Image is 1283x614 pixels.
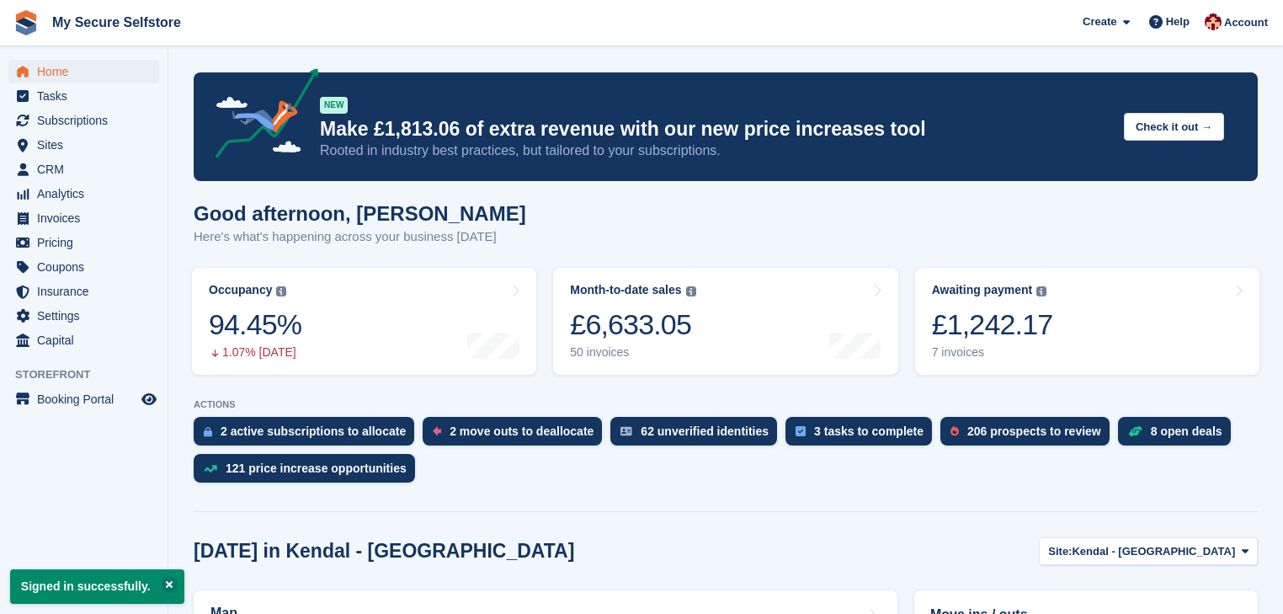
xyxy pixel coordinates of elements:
img: price_increase_opportunities-93ffe204e8149a01c8c9dc8f82e8f89637d9d84a8eef4429ea346261dce0b2c0.svg [204,465,217,473]
img: icon-info-grey-7440780725fd019a000dd9b08b2336e03edf1995a4989e88bcd33f0948082b44.svg [276,286,286,296]
a: menu [8,387,159,411]
span: Pricing [37,231,138,254]
div: 206 prospects to review [967,424,1101,438]
div: 94.45% [209,307,301,342]
span: CRM [37,158,138,181]
button: Site: Kendal - [GEOGRAPHIC_DATA] [1039,537,1258,565]
p: Here's what's happening across your business [DATE] [194,227,526,247]
span: Home [37,60,138,83]
span: Subscriptions [37,109,138,132]
div: 50 invoices [570,345,695,360]
span: Invoices [37,206,138,230]
img: Laura Oldroyd [1205,13,1222,30]
div: 2 active subscriptions to allocate [221,424,406,438]
a: Occupancy 94.45% 1.07% [DATE] [192,268,536,375]
a: 62 unverified identities [610,417,785,454]
span: Settings [37,304,138,328]
a: menu [8,133,159,157]
a: menu [8,158,159,181]
span: Insurance [37,280,138,303]
span: Capital [37,328,138,352]
span: Help [1166,13,1190,30]
div: 1.07% [DATE] [209,345,301,360]
p: Rooted in industry best practices, but tailored to your subscriptions. [320,141,1110,160]
button: Check it out → [1124,113,1224,141]
img: verify_identity-adf6edd0f0f0b5bbfe63781bf79b02c33cf7c696d77639b501bdc392416b5a36.svg [620,426,632,436]
div: NEW [320,97,348,114]
img: price-adjustments-announcement-icon-8257ccfd72463d97f412b2fc003d46551f7dbcb40ab6d574587a9cd5c0d94... [201,68,319,164]
span: Account [1224,14,1268,31]
span: Tasks [37,84,138,108]
img: task-75834270c22a3079a89374b754ae025e5fb1db73e45f91037f5363f120a921f8.svg [796,426,806,436]
div: 121 price increase opportunities [226,462,407,475]
span: Create [1083,13,1116,30]
span: Booking Portal [37,387,138,411]
h1: Good afternoon, [PERSON_NAME] [194,202,526,225]
div: Occupancy [209,283,272,297]
a: menu [8,304,159,328]
a: 3 tasks to complete [785,417,940,454]
a: Preview store [139,389,159,409]
span: Analytics [37,182,138,206]
img: prospect-51fa495bee0391a8d652442698ab0144808aea92771e9ea1ae160a38d050c398.svg [950,426,959,436]
h2: [DATE] in Kendal - [GEOGRAPHIC_DATA] [194,540,574,563]
a: 2 active subscriptions to allocate [194,417,423,454]
a: menu [8,280,159,303]
div: £1,242.17 [932,307,1053,342]
a: 121 price increase opportunities [194,454,423,491]
a: menu [8,60,159,83]
div: Month-to-date sales [570,283,681,297]
a: 206 prospects to review [940,417,1118,454]
img: icon-info-grey-7440780725fd019a000dd9b08b2336e03edf1995a4989e88bcd33f0948082b44.svg [686,286,696,296]
a: menu [8,206,159,230]
img: move_outs_to_deallocate_icon-f764333ba52eb49d3ac5e1228854f67142a1ed5810a6f6cc68b1a99e826820c5.svg [433,426,441,436]
a: menu [8,231,159,254]
a: My Secure Selfstore [45,8,188,36]
span: Storefront [15,366,168,383]
div: Awaiting payment [932,283,1033,297]
span: Coupons [37,255,138,279]
a: Awaiting payment £1,242.17 7 invoices [915,268,1259,375]
div: 3 tasks to complete [814,424,924,438]
div: 62 unverified identities [641,424,769,438]
span: Sites [37,133,138,157]
div: 7 invoices [932,345,1053,360]
a: menu [8,109,159,132]
a: menu [8,182,159,206]
img: deal-1b604bf984904fb50ccaf53a9ad4b4a5d6e5aea283cecdc64d6e3604feb123c2.svg [1128,425,1142,437]
div: 2 move outs to deallocate [450,424,594,438]
a: menu [8,84,159,108]
img: stora-icon-8386f47178a22dfd0bd8f6a31ec36ba5ce8667c1dd55bd0f319d3a0aa187defe.svg [13,10,39,35]
img: active_subscription_to_allocate_icon-d502201f5373d7db506a760aba3b589e785aa758c864c3986d89f69b8ff3... [204,426,212,437]
span: Site: [1048,543,1072,560]
div: 8 open deals [1151,424,1222,438]
p: ACTIONS [194,399,1258,410]
p: Make £1,813.06 of extra revenue with our new price increases tool [320,117,1110,141]
div: £6,633.05 [570,307,695,342]
a: 8 open deals [1118,417,1239,454]
p: Signed in successfully. [10,569,184,604]
a: menu [8,255,159,279]
span: Kendal - [GEOGRAPHIC_DATA] [1072,543,1235,560]
img: icon-info-grey-7440780725fd019a000dd9b08b2336e03edf1995a4989e88bcd33f0948082b44.svg [1036,286,1046,296]
a: 2 move outs to deallocate [423,417,610,454]
a: menu [8,328,159,352]
a: Month-to-date sales £6,633.05 50 invoices [553,268,897,375]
